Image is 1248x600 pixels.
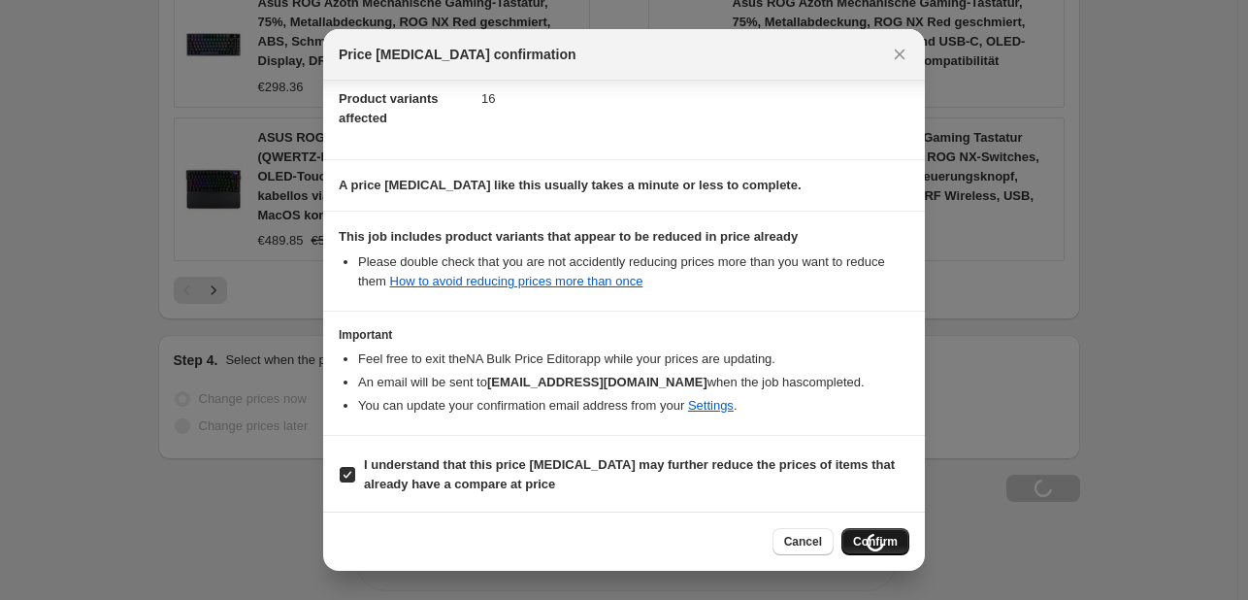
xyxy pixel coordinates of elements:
[339,91,439,125] span: Product variants affected
[358,252,909,291] li: Please double check that you are not accidently reducing prices more than you want to reduce them
[364,457,895,491] b: I understand that this price [MEDICAL_DATA] may further reduce the prices of items that already h...
[688,398,734,413] a: Settings
[358,373,909,392] li: An email will be sent to when the job has completed .
[886,41,913,68] button: Close
[339,45,576,64] span: Price [MEDICAL_DATA] confirmation
[339,327,909,343] h3: Important
[339,229,798,244] b: This job includes product variants that appear to be reduced in price already
[772,528,834,555] button: Cancel
[481,73,909,124] dd: 16
[339,178,802,192] b: A price [MEDICAL_DATA] like this usually takes a minute or less to complete.
[390,274,643,288] a: How to avoid reducing prices more than once
[358,350,909,369] li: Feel free to exit the NA Bulk Price Editor app while your prices are updating.
[358,396,909,416] li: You can update your confirmation email address from your .
[784,534,822,550] span: Cancel
[487,375,707,389] b: [EMAIL_ADDRESS][DOMAIN_NAME]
